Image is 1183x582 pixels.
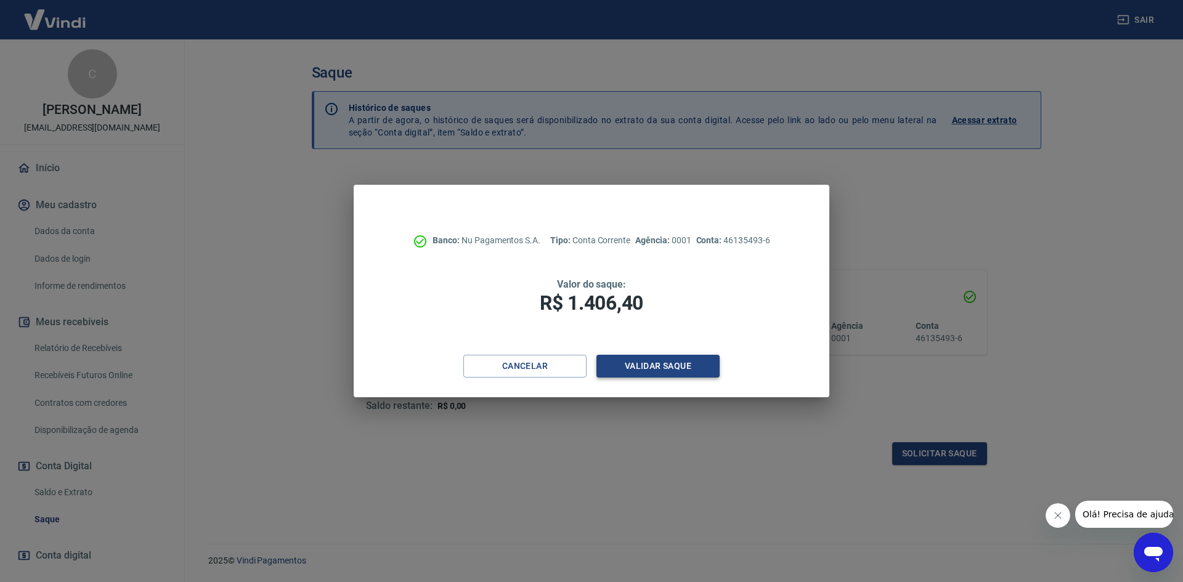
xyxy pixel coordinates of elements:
[696,235,724,245] span: Conta:
[550,234,630,247] p: Conta Corrente
[635,234,691,247] p: 0001
[433,234,540,247] p: Nu Pagamentos S.A.
[557,278,626,290] span: Valor do saque:
[550,235,572,245] span: Tipo:
[433,235,461,245] span: Banco:
[1046,503,1070,528] iframe: Fechar mensagem
[1134,533,1173,572] iframe: Botão para abrir a janela de mensagens
[596,355,720,378] button: Validar saque
[540,291,643,315] span: R$ 1.406,40
[1075,501,1173,528] iframe: Mensagem da empresa
[696,234,770,247] p: 46135493-6
[463,355,587,378] button: Cancelar
[635,235,672,245] span: Agência:
[7,9,104,18] span: Olá! Precisa de ajuda?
